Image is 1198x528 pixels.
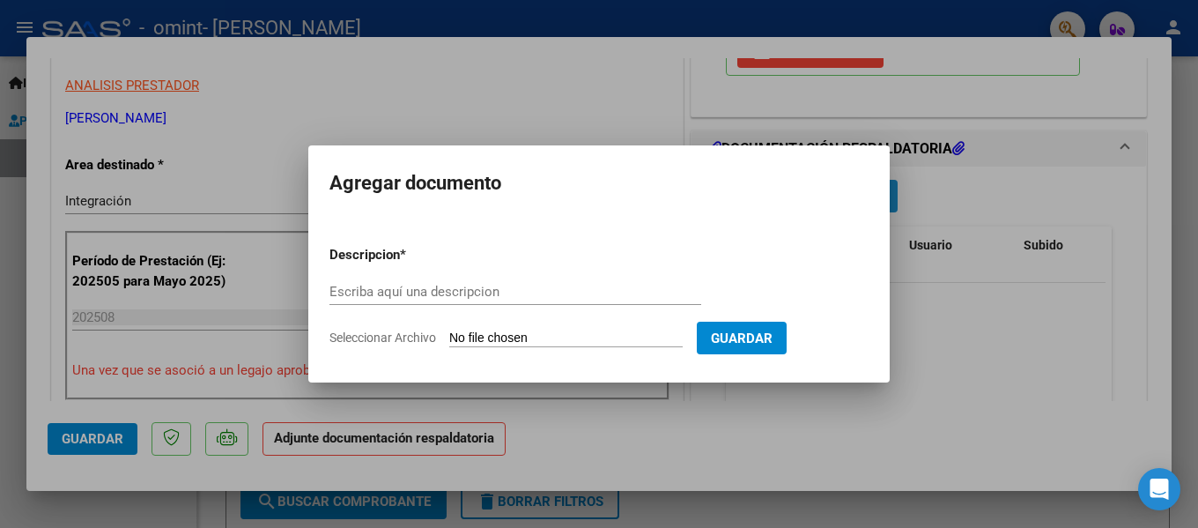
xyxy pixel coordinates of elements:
span: Guardar [711,331,773,346]
p: Descripcion [329,245,492,265]
h2: Agregar documento [329,167,869,200]
button: Guardar [697,322,787,354]
span: Seleccionar Archivo [329,331,436,345]
div: Open Intercom Messenger [1138,468,1180,510]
